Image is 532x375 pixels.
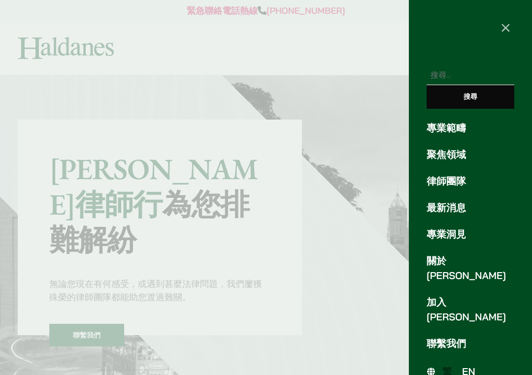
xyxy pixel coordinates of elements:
a: 關於[PERSON_NAME] [427,253,514,283]
a: 最新消息 [427,200,514,215]
a: 專業範疇 [427,121,514,135]
a: 律師團隊 [427,174,514,188]
a: 專業洞見 [427,227,514,242]
a: 聯繫我們 [427,336,514,351]
a: 加入[PERSON_NAME] [427,295,514,324]
input: 搜尋關鍵字: [427,65,514,85]
span: × [500,17,511,36]
a: 聚焦領域 [427,147,514,162]
input: 搜尋 [427,85,514,109]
